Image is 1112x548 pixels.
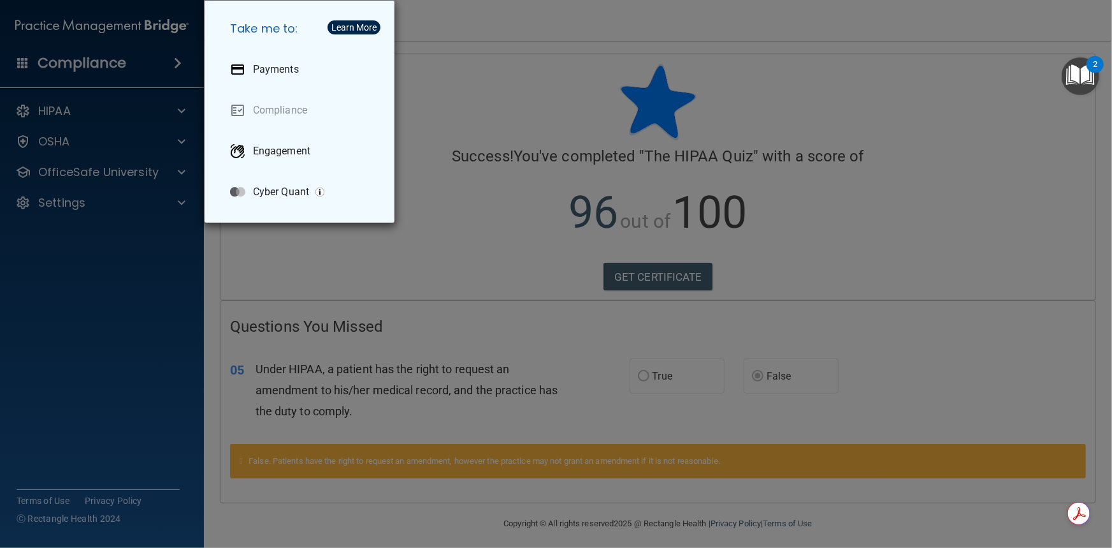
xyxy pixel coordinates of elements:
p: Cyber Quant [253,186,309,198]
a: Engagement [220,133,384,169]
div: Learn More [331,23,377,32]
a: Cyber Quant [220,174,384,210]
a: Payments [220,52,384,87]
p: Payments [253,63,299,76]
button: Learn More [328,20,380,34]
a: Compliance [220,93,384,128]
div: 2 [1093,64,1097,81]
p: Engagement [253,145,310,158]
button: Open Resource Center, 2 new notifications [1062,57,1099,95]
h5: Take me to: [220,11,384,47]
